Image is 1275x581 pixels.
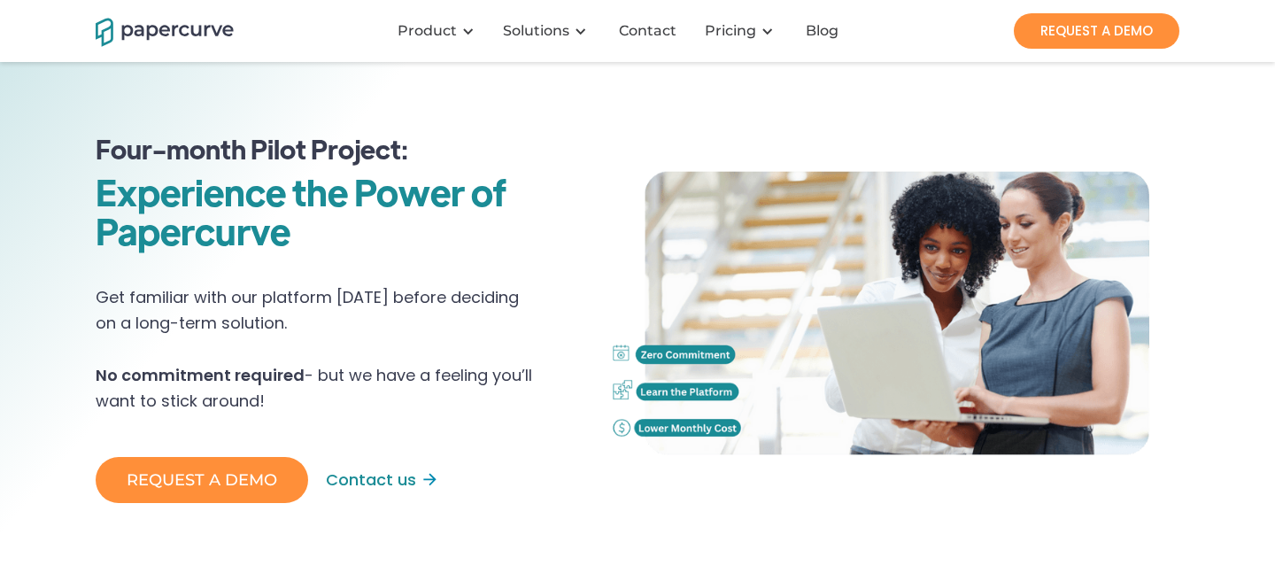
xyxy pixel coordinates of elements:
a: REQUEST A DEMO [96,457,308,503]
div: Contact [619,22,676,40]
div: Product [398,22,457,40]
a: home [96,15,211,46]
div: Solutions [492,4,605,58]
h1: Four-month Pilot Project: [96,135,583,172]
a: REQUEST A DEMO [1014,13,1179,49]
p: Get familiar with our platform [DATE] before deciding on a long-term solution. [96,285,534,345]
strong: No commitment required [96,364,305,386]
div: Contact us [317,468,416,492]
a: Pricing [705,22,756,40]
div: Solutions [503,22,569,40]
a: Contact [605,22,694,40]
img: A screen shot of a user adding a reviewer for a given document. [607,86,1179,540]
div: Pricing [694,4,792,58]
div: Product [387,4,492,58]
a: Blog [792,22,856,40]
a: Contact us [308,468,437,492]
div: Blog [806,22,838,40]
p: - but we have a feeling you’ll want to stick around! [96,363,534,423]
h1: Experience the Power of Papercurve [96,172,583,250]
